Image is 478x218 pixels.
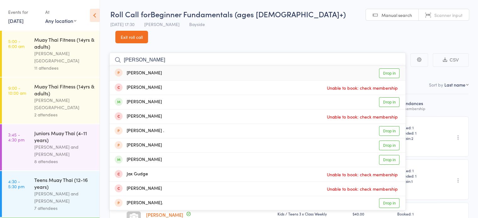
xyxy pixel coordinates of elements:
[325,170,399,179] span: Unable to book: check membership
[34,111,94,118] div: 2 attendees
[115,98,162,106] div: [PERSON_NAME]
[34,190,94,205] div: [PERSON_NAME] and [PERSON_NAME]
[434,12,463,18] span: Scanner input
[144,21,179,27] span: [PERSON_NAME]
[151,9,346,19] span: Beginner Fundamentals (ages [DEMOGRAPHIC_DATA]+)
[8,17,24,24] a: [DATE]
[397,211,436,216] span: Booked: 1
[115,199,163,207] div: [PERSON_NAME].
[34,97,94,111] div: [PERSON_NAME][GEOGRAPHIC_DATA]
[397,178,436,184] span: Remain:
[8,85,26,95] time: 9:00 - 10:00 am
[325,112,399,121] span: Unable to book: check membership
[379,155,399,165] a: Drop in
[109,53,406,67] input: Search by name
[397,173,436,178] span: Attended: 1
[45,7,76,17] div: At
[115,31,148,43] a: Exit roll call
[8,7,39,17] div: Events for
[397,136,436,141] span: Remain:
[146,211,183,218] a: [PERSON_NAME]
[115,127,164,135] div: [PERSON_NAME] .
[2,171,100,217] a: 4:30 -5:30 pmTeens Muay Thai (12-16 years)[PERSON_NAME] and [PERSON_NAME]7 attendees
[115,171,148,178] div: Jax Gudge
[379,126,399,136] a: Drop in
[8,39,25,49] time: 5:00 - 6:00 am
[115,142,162,149] div: [PERSON_NAME]
[110,21,135,27] span: [DATE] 17:30
[397,130,436,136] span: Attended: 1
[411,178,413,184] span: 1
[397,168,436,173] span: Booked: 1
[115,156,162,163] div: [PERSON_NAME]
[189,21,205,27] span: Bayside
[34,176,94,190] div: Teens Muay Thai (12-16 years)
[45,17,76,24] div: Any location
[2,31,100,77] a: 5:00 -6:00 amMuay Thai Fitness (14yrs & adults)[PERSON_NAME][GEOGRAPHIC_DATA]11 attendees
[397,106,436,110] div: for membership
[115,185,162,192] div: [PERSON_NAME]
[34,50,94,64] div: [PERSON_NAME][GEOGRAPHIC_DATA]
[34,205,94,212] div: 7 attendees
[2,77,100,124] a: 9:00 -10:00 amMuay Thai Fitness (14yrs & adults)[PERSON_NAME][GEOGRAPHIC_DATA]2 attendees
[325,184,399,194] span: Unable to book: check membership
[8,132,25,142] time: 3:45 - 4:30 pm
[397,125,436,130] span: Booked: 1
[395,97,438,114] div: Atten­dances
[325,83,399,93] span: Unable to book: check membership
[2,124,100,170] a: 3:45 -4:30 pmJuniors Muay Thai (4-11 years)[PERSON_NAME] and [PERSON_NAME]8 attendees
[429,82,443,88] label: Sort by
[411,136,413,141] span: 2
[8,179,25,189] time: 4:30 - 5:30 pm
[379,141,399,150] a: Drop in
[277,211,348,216] div: Kids / Teens 3 x Class Weekly
[34,83,94,97] div: Muay Thai Fitness (14yrs & adults)
[110,9,151,19] span: Roll Call for
[115,70,162,77] div: [PERSON_NAME]
[34,143,94,158] div: [PERSON_NAME] and [PERSON_NAME]
[115,84,162,91] div: [PERSON_NAME]
[433,53,469,67] button: CSV
[379,198,399,208] a: Drop in
[34,64,94,72] div: 11 attendees
[34,158,94,165] div: 8 attendees
[382,12,412,18] span: Manual search
[444,82,465,88] div: Last name
[115,113,162,120] div: [PERSON_NAME]
[379,68,399,78] a: Drop in
[34,130,94,143] div: Juniors Muay Thai (4-11 years)
[34,36,94,50] div: Muay Thai Fitness (14yrs & adults)
[379,97,399,107] a: Drop in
